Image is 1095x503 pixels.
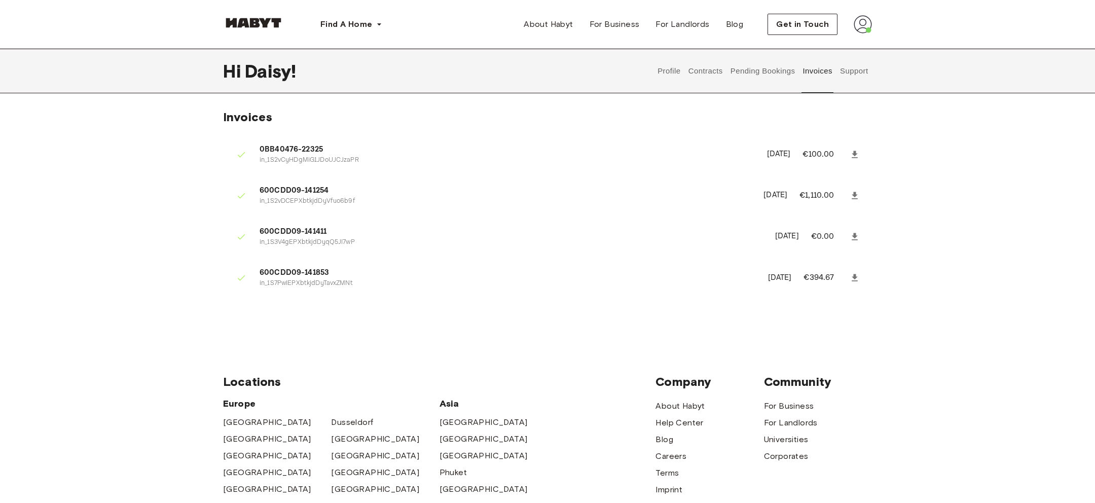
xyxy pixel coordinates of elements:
[656,49,682,93] button: Profile
[223,374,655,389] span: Locations
[655,434,673,446] a: Blog
[223,483,311,495] a: [GEOGRAPHIC_DATA]
[654,49,872,93] div: user profile tabs
[260,144,755,156] span: 0BB40476-22325
[581,14,648,34] a: For Business
[764,417,818,429] a: For Landlords
[331,416,373,428] a: Dusseldorf
[260,238,763,247] p: in_1S3V4gEPXbtkjdDyqQ5JI7wP
[764,400,814,412] a: For Business
[223,18,284,28] img: Habyt
[524,18,573,30] span: About Habyt
[804,272,848,284] p: €394.67
[260,156,755,165] p: in_1S2vCyHDgMiG1JDoUJCJzaPR
[223,450,311,462] a: [GEOGRAPHIC_DATA]
[718,14,752,34] a: Blog
[726,18,744,30] span: Blog
[763,190,787,201] p: [DATE]
[260,279,756,289] p: in_1S7PwIEPXbtkjdDyTavxZMNt
[729,49,796,93] button: Pending Bookings
[223,433,311,445] a: [GEOGRAPHIC_DATA]
[655,374,763,389] span: Company
[440,433,528,445] a: [GEOGRAPHIC_DATA]
[776,18,829,30] span: Get in Touch
[260,197,751,206] p: in_1S2vDCEPXbtkjdDyVfuo6b9f
[655,400,705,412] a: About Habyt
[799,190,848,202] p: €1,110.00
[440,398,547,410] span: Asia
[331,450,419,462] a: [GEOGRAPHIC_DATA]
[687,49,724,93] button: Contracts
[655,18,709,30] span: For Landlords
[260,185,751,197] span: 600CDD09-141254
[768,272,792,284] p: [DATE]
[655,450,686,462] a: Careers
[655,484,682,496] a: Imprint
[838,49,869,93] button: Support
[811,231,848,243] p: €0.00
[854,15,872,33] img: avatar
[260,267,756,279] span: 600CDD09-141853
[223,110,272,124] span: Invoices
[775,231,799,242] p: [DATE]
[768,14,837,35] button: Get in Touch
[223,466,311,479] a: [GEOGRAPHIC_DATA]
[320,18,372,30] span: Find A Home
[440,466,467,479] a: Phuket
[767,149,791,160] p: [DATE]
[331,483,419,495] a: [GEOGRAPHIC_DATA]
[801,49,833,93] button: Invoices
[331,466,419,479] a: [GEOGRAPHIC_DATA]
[223,416,311,428] a: [GEOGRAPHIC_DATA]
[516,14,581,34] a: About Habyt
[802,149,848,161] p: €100.00
[655,467,679,479] a: Terms
[590,18,640,30] span: For Business
[764,450,809,462] a: Corporates
[440,416,528,428] a: [GEOGRAPHIC_DATA]
[655,417,703,429] a: Help Center
[260,226,763,238] span: 600CDD09-141411
[440,483,528,495] a: [GEOGRAPHIC_DATA]
[223,398,440,410] span: Europe
[312,14,390,34] button: Find A Home
[647,14,717,34] a: For Landlords
[440,450,528,462] a: [GEOGRAPHIC_DATA]
[764,434,809,446] a: Universities
[764,374,872,389] span: Community
[223,60,245,82] span: Hi
[331,433,419,445] a: [GEOGRAPHIC_DATA]
[245,60,296,82] span: Daisy !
